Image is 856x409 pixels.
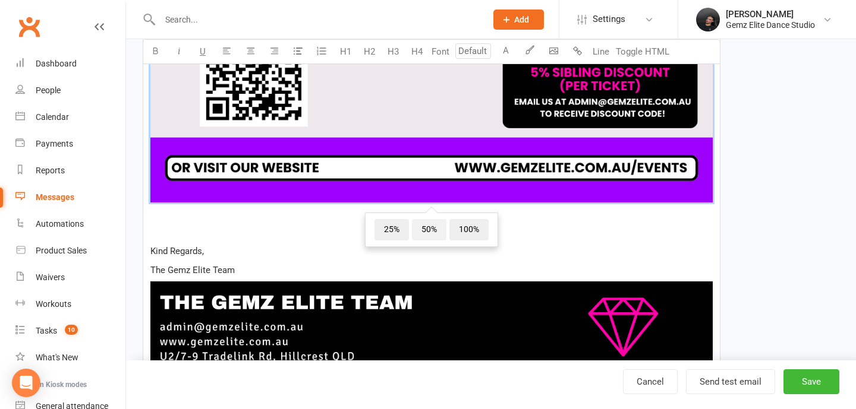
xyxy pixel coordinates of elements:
[374,219,409,240] span: 25%
[15,318,125,344] a: Tasks 10
[15,344,125,371] a: What's New
[15,104,125,131] a: Calendar
[589,40,613,64] button: Line
[65,325,78,335] span: 10
[493,9,544,30] button: Add
[357,40,381,64] button: H2
[623,369,678,394] a: Cancel
[15,157,125,184] a: Reports
[191,40,215,64] button: U
[686,369,775,394] button: Send test email
[613,40,672,64] button: Toggle HTML
[15,131,125,157] a: Payments
[150,246,204,256] span: Kind Regards,
[36,85,61,95] div: People
[36,353,78,362] div: What's New
[449,219,489,240] span: 100%
[15,77,125,104] a: People
[333,40,357,64] button: H1
[15,184,125,211] a: Messages
[150,281,713,375] img: 9a959a44-4f59-4c78-900c-99ffe00dabbe.png
[429,40,452,64] button: Font
[514,15,529,24] span: Add
[593,6,625,33] span: Settings
[381,40,405,64] button: H3
[156,11,478,28] input: Search...
[15,237,125,264] a: Product Sales
[494,40,518,64] button: A
[455,43,491,59] input: Default
[36,326,57,335] div: Tasks
[36,59,77,68] div: Dashboard
[150,265,235,275] span: The Gemz Elite Team
[200,46,206,57] span: U
[14,12,44,42] a: Clubworx
[726,20,815,30] div: Gemz Elite Dance Studio
[36,299,71,309] div: Workouts
[15,264,125,291] a: Waivers
[36,112,69,122] div: Calendar
[36,246,87,255] div: Product Sales
[36,192,74,202] div: Messages
[36,272,65,282] div: Waivers
[36,139,73,148] div: Payments
[696,8,720,31] img: thumb_image1739337055.png
[412,219,446,240] span: 50%
[726,9,815,20] div: [PERSON_NAME]
[12,369,40,397] div: Open Intercom Messenger
[15,291,125,318] a: Workouts
[783,369,839,394] button: Save
[36,166,65,175] div: Reports
[15,211,125,237] a: Automations
[405,40,429,64] button: H4
[36,219,84,229] div: Automations
[15,50,125,77] a: Dashboard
